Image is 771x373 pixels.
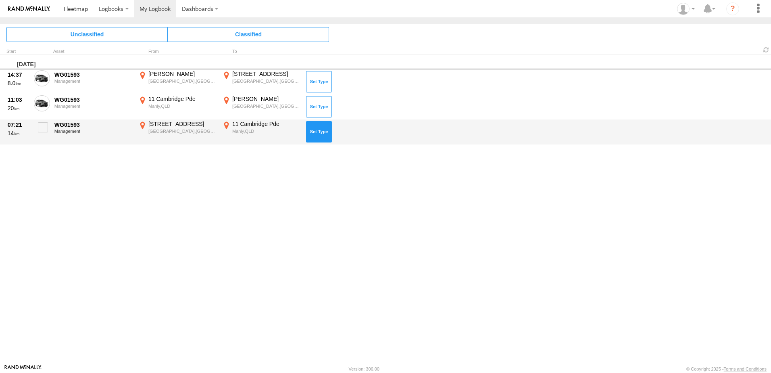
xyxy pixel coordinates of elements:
[137,95,218,119] label: Click to View Event Location
[8,105,29,112] div: 20
[54,121,133,128] div: WG01593
[8,80,29,87] div: 8.0
[148,70,217,78] div: [PERSON_NAME]
[53,50,134,54] div: Asset
[761,46,771,54] span: Refresh
[221,70,302,94] label: Click to View Event Location
[221,95,302,119] label: Click to View Event Location
[148,120,217,128] div: [STREET_ADDRESS]
[674,3,698,15] div: Chris Hobson
[54,129,133,134] div: Management
[306,121,332,142] button: Click to Set
[726,2,739,15] i: ?
[54,71,133,78] div: WG01593
[137,70,218,94] label: Click to View Event Location
[686,367,767,371] div: © Copyright 2025 -
[724,367,767,371] a: Terms and Conditions
[221,50,302,54] div: To
[232,120,300,128] div: 11 Cambridge Pde
[232,103,300,109] div: [GEOGRAPHIC_DATA],[GEOGRAPHIC_DATA]
[232,128,300,134] div: Manly,QLD
[137,50,218,54] div: From
[8,6,50,12] img: rand-logo.svg
[8,96,29,103] div: 11:03
[232,70,300,78] div: [STREET_ADDRESS]
[54,104,133,109] div: Management
[148,128,217,134] div: [GEOGRAPHIC_DATA],[GEOGRAPHIC_DATA]
[6,50,31,54] div: Click to Sort
[8,130,29,137] div: 14
[148,103,217,109] div: Manly,QLD
[221,120,302,144] label: Click to View Event Location
[54,96,133,103] div: WG01593
[137,120,218,144] label: Click to View Event Location
[8,121,29,128] div: 07:21
[168,27,329,42] span: Click to view Classified Trips
[6,27,168,42] span: Click to view Unclassified Trips
[306,71,332,92] button: Click to Set
[54,79,133,84] div: Management
[306,96,332,117] button: Click to Set
[4,365,42,373] a: Visit our Website
[148,95,217,103] div: 11 Cambridge Pde
[232,78,300,84] div: [GEOGRAPHIC_DATA],[GEOGRAPHIC_DATA]
[148,78,217,84] div: [GEOGRAPHIC_DATA],[GEOGRAPHIC_DATA]
[8,71,29,78] div: 14:37
[349,367,379,371] div: Version: 306.00
[232,95,300,103] div: [PERSON_NAME]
